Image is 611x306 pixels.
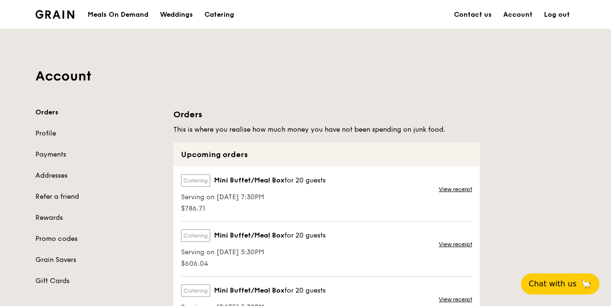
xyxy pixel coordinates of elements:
[35,129,162,138] a: Profile
[199,0,240,29] a: Catering
[181,229,210,242] label: Catering
[35,234,162,244] a: Promo codes
[35,192,162,202] a: Refer a friend
[580,278,592,290] span: 🦙
[35,10,74,19] img: Grain
[498,0,538,29] a: Account
[35,150,162,159] a: Payments
[35,108,162,117] a: Orders
[204,0,234,29] div: Catering
[154,0,199,29] a: Weddings
[181,284,210,297] label: Catering
[214,231,284,240] span: Mini Buffet/Meal Box
[88,0,148,29] div: Meals On Demand
[448,0,498,29] a: Contact us
[181,174,210,187] label: Catering
[214,176,284,185] span: Mini Buffet/Meal Box
[181,204,326,214] span: $786.71
[35,255,162,265] a: Grain Savers
[439,185,472,193] a: View receipt
[529,278,577,290] span: Chat with us
[35,171,162,181] a: Addresses
[160,0,193,29] div: Weddings
[173,108,480,121] h1: Orders
[439,240,472,248] a: View receipt
[181,193,326,202] span: Serving on [DATE] 7:30PM
[214,286,284,295] span: Mini Buffet/Meal Box
[284,286,326,295] span: for 20 guests
[521,273,600,295] button: Chat with us🦙
[35,68,576,85] h1: Account
[181,259,326,269] span: $606.04
[173,142,480,167] div: Upcoming orders
[35,276,162,286] a: Gift Cards
[173,125,480,135] h5: This is where you realise how much money you have not been spending on junk food.
[284,231,326,239] span: for 20 guests
[35,213,162,223] a: Rewards
[181,248,326,257] span: Serving on [DATE] 5:30PM
[284,176,326,184] span: for 20 guests
[439,295,472,303] a: View receipt
[538,0,576,29] a: Log out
